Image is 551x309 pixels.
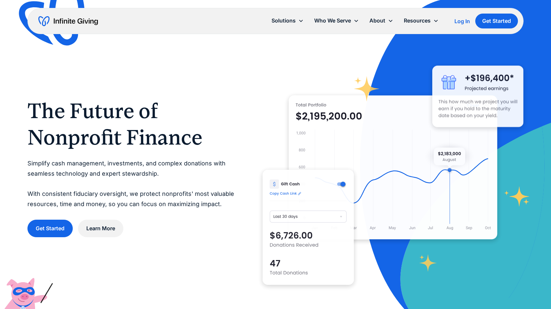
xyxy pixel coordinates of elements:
[454,19,470,24] div: Log In
[369,16,385,25] div: About
[399,14,444,28] div: Resources
[78,220,123,237] a: Learn More
[309,14,364,28] div: Who We Serve
[27,98,236,151] h1: The Future of Nonprofit Finance
[27,220,73,237] a: Get Started
[454,17,470,25] a: Log In
[38,16,98,26] a: home
[272,16,296,25] div: Solutions
[364,14,399,28] div: About
[314,16,351,25] div: Who We Serve
[289,95,497,240] img: nonprofit donation platform
[27,158,236,209] p: Simplify cash management, investments, and complex donations with seamless technology and expert ...
[404,16,431,25] div: Resources
[266,14,309,28] div: Solutions
[475,14,518,28] a: Get Started
[504,186,530,207] img: fundraising star
[263,170,354,285] img: donation software for nonprofits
